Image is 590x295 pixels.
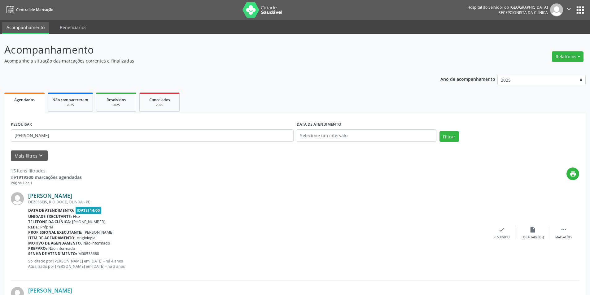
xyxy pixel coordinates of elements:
a: [PERSON_NAME] [28,192,72,199]
input: Nome, código do beneficiário ou CPF [11,129,294,142]
button: apps [575,5,586,15]
span: Central de Marcação [16,7,53,12]
button: print [566,167,579,180]
img: img [11,192,24,205]
button: Relatórios [552,51,583,62]
a: Central de Marcação [4,5,53,15]
span: [PERSON_NAME] [84,230,113,235]
div: DEZESSEIS, RIO DOCE, OLINDA - PE [28,199,486,205]
a: Acompanhamento [2,22,49,34]
b: Unidade executante: [28,214,72,219]
span: Não informado [48,246,75,251]
button:  [563,3,575,16]
strong: 1919300 marcações agendadas [16,174,82,180]
span: Cancelados [149,97,170,102]
div: Resolvido [494,235,509,240]
b: Preparo: [28,246,47,251]
span: Agendados [14,97,35,102]
div: Mais ações [555,235,572,240]
span: Hse [73,214,80,219]
span: Resolvidos [107,97,126,102]
p: Ano de acompanhamento [440,75,495,83]
b: Motivo de agendamento: [28,241,82,246]
span: M00538680 [78,251,99,256]
i: check [498,226,505,233]
span: [DATE] 14:00 [76,207,102,214]
label: DATA DE ATENDIMENTO [297,120,341,129]
span: Angiologia [77,235,95,241]
i: keyboard_arrow_down [37,152,44,159]
b: Rede: [28,224,39,230]
div: 2025 [144,103,175,107]
div: 2025 [52,103,88,107]
b: Item de agendamento: [28,235,76,241]
b: Telefone da clínica: [28,219,71,224]
button: Filtrar [439,131,459,142]
p: Acompanhe a situação das marcações correntes e finalizadas [4,58,411,64]
span: Própria [40,224,53,230]
label: PESQUISAR [11,120,32,129]
input: Selecione um intervalo [297,129,436,142]
img: img [550,3,563,16]
button: Mais filtroskeyboard_arrow_down [11,150,48,161]
span: Não informado [83,241,110,246]
span: Não compareceram [52,97,88,102]
i: print [570,171,576,177]
span: [PHONE_NUMBER] [72,219,105,224]
div: Hospital do Servidor do [GEOGRAPHIC_DATA] [467,5,548,10]
p: Acompanhamento [4,42,411,58]
p: Solicitado por [PERSON_NAME] em [DATE] - há 4 anos Atualizado por [PERSON_NAME] em [DATE] - há 3 ... [28,258,486,269]
b: Senha de atendimento: [28,251,77,256]
div: 2025 [101,103,132,107]
div: Página 1 de 1 [11,180,82,186]
b: Data de atendimento: [28,208,74,213]
div: Exportar (PDF) [522,235,544,240]
div: 15 itens filtrados [11,167,82,174]
i:  [566,6,572,12]
i: insert_drive_file [529,226,536,233]
a: [PERSON_NAME] [28,287,72,294]
b: Profissional executante: [28,230,82,235]
div: de [11,174,82,180]
a: Beneficiários [55,22,91,33]
span: Recepcionista da clínica [498,10,548,15]
i:  [560,226,567,233]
